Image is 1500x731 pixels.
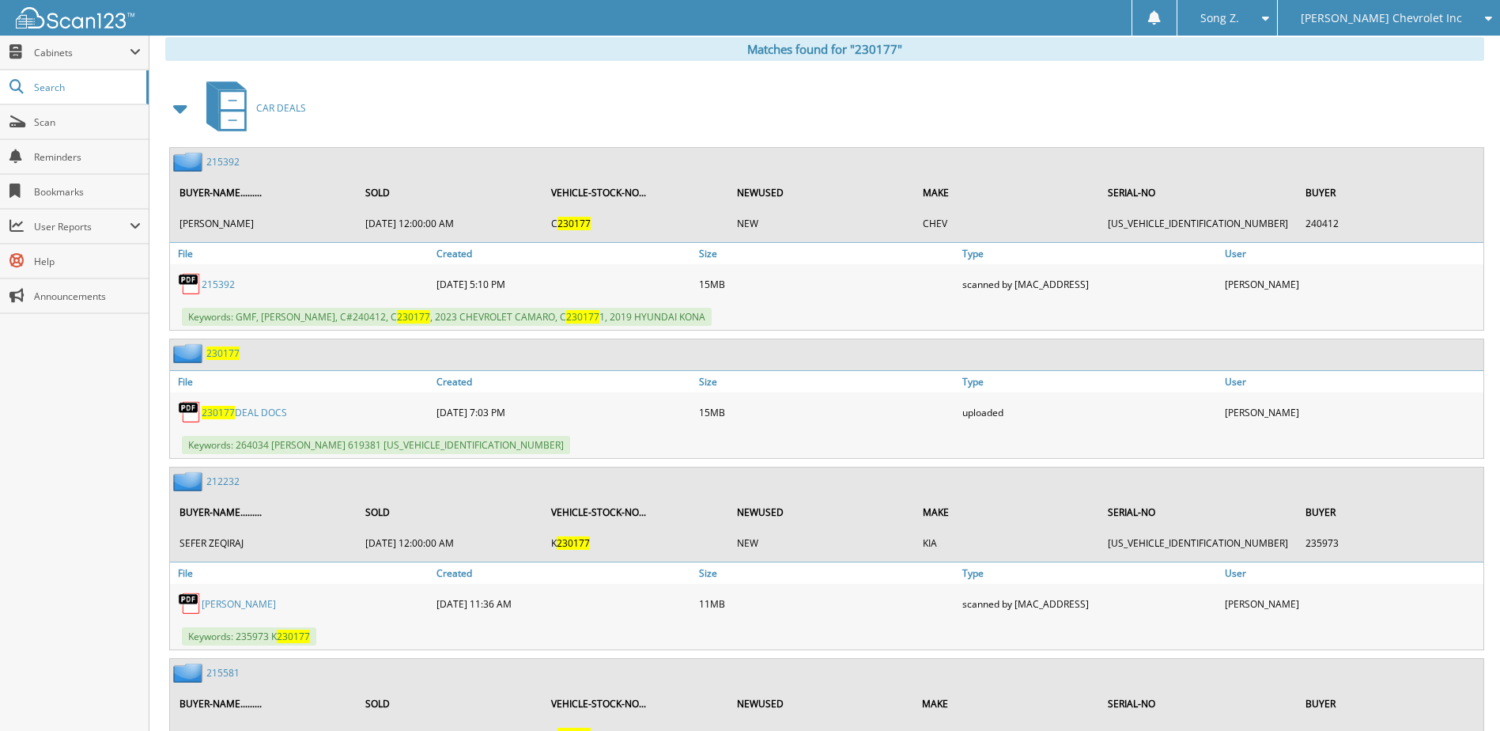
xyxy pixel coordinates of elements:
[915,176,1099,209] th: MAKE
[357,530,542,556] td: [DATE] 12:00:00 AM
[34,220,130,233] span: User Reports
[729,176,913,209] th: NEWUSED
[695,588,958,619] div: 11MB
[433,371,695,392] a: Created
[173,152,206,172] img: folder2.png
[695,371,958,392] a: Size
[1100,496,1296,528] th: SERIAL-NO
[1100,530,1296,556] td: [US_VEHICLE_IDENTIFICATION_NUMBER]
[206,666,240,680] a: 215581
[202,597,276,611] a: [PERSON_NAME]
[172,496,356,528] th: BUYER-NAME.........
[202,406,235,419] span: 230177
[958,396,1221,428] div: uploaded
[958,588,1221,619] div: scanned by [MAC_ADDRESS]
[34,81,138,94] span: Search
[256,101,306,115] span: CAR DEALS
[172,530,356,556] td: SEFER ZEQIRAJ
[433,396,695,428] div: [DATE] 7:03 PM
[206,475,240,488] a: 212232
[543,176,727,209] th: VEHICLE-STOCK-NO...
[958,562,1221,584] a: Type
[357,210,542,237] td: [DATE] 12:00:00 AM
[173,663,206,683] img: folder2.png
[958,243,1221,264] a: Type
[34,116,141,129] span: Scan
[182,308,712,326] span: Keywords: GMF, [PERSON_NAME], C#240412, C , 2023 CHEVROLET CAMARO, C 1, 2019 HYUNDAI KONA
[433,243,695,264] a: Created
[172,176,356,209] th: BUYER-NAME.........
[433,268,695,300] div: [DATE] 5:10 PM
[165,37,1484,61] div: Matches found for "230177"
[914,687,1098,720] th: MAKE
[1221,396,1483,428] div: [PERSON_NAME]
[915,210,1099,237] td: CHEV
[178,592,202,615] img: PDF.png
[173,472,206,491] img: folder2.png
[197,77,306,139] a: CAR DEALS
[34,255,141,268] span: Help
[182,627,316,646] span: Keywords: 235973 K
[34,185,141,199] span: Bookmarks
[1200,13,1239,23] span: Song Z.
[1298,687,1482,720] th: BUYER
[1221,268,1483,300] div: [PERSON_NAME]
[1221,371,1483,392] a: User
[34,46,130,59] span: Cabinets
[170,371,433,392] a: File
[543,210,727,237] td: C
[34,290,141,303] span: Announcements
[915,530,1099,556] td: KIA
[397,310,430,324] span: 230177
[729,210,913,237] td: NEW
[170,243,433,264] a: File
[1221,243,1483,264] a: User
[543,530,727,556] td: K
[1100,176,1296,209] th: SERIAL-NO
[695,268,958,300] div: 15MB
[202,278,235,291] a: 215392
[357,496,542,528] th: SOLD
[206,155,240,169] a: 215392
[172,210,356,237] td: [PERSON_NAME]
[543,496,727,528] th: VEHICLE-STOCK-NO...
[277,630,310,643] span: 230177
[173,343,206,363] img: folder2.png
[16,7,134,28] img: scan123-logo-white.svg
[357,687,542,720] th: SOLD
[1298,530,1482,556] td: 235973
[557,217,591,230] span: 230177
[729,687,913,720] th: NEWUSED
[958,268,1221,300] div: scanned by [MAC_ADDRESS]
[543,687,727,720] th: VEHICLE-STOCK-NO...
[178,400,202,424] img: PDF.png
[1298,496,1482,528] th: BUYER
[182,436,570,454] span: Keywords: 264034 [PERSON_NAME] 619381 [US_VEHICLE_IDENTIFICATION_NUMBER]
[433,588,695,619] div: [DATE] 11:36 AM
[178,272,202,296] img: PDF.png
[729,496,913,528] th: NEWUSED
[206,347,240,360] a: 230177
[915,496,1099,528] th: MAKE
[695,562,958,584] a: Size
[958,371,1221,392] a: Type
[1301,13,1462,23] span: [PERSON_NAME] Chevrolet Inc
[433,562,695,584] a: Created
[695,243,958,264] a: Size
[729,530,913,556] td: NEW
[357,176,542,209] th: SOLD
[170,562,433,584] a: File
[202,406,287,419] a: 230177DEAL DOCS
[1100,687,1296,720] th: SERIAL-NO
[34,150,141,164] span: Reminders
[1221,562,1483,584] a: User
[1298,176,1482,209] th: BUYER
[695,396,958,428] div: 15MB
[566,310,599,324] span: 230177
[557,536,590,550] span: 230177
[1221,588,1483,619] div: [PERSON_NAME]
[172,687,356,720] th: BUYER-NAME.........
[1298,210,1482,237] td: 240412
[1100,210,1296,237] td: [US_VEHICLE_IDENTIFICATION_NUMBER]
